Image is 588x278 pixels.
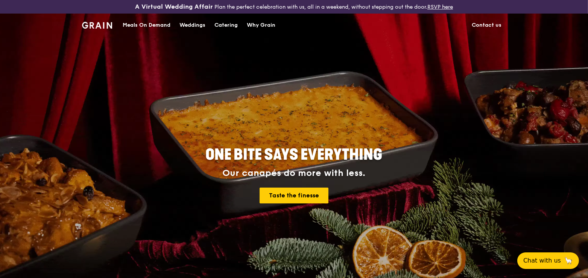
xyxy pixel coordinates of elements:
[517,252,579,269] button: Chat with us🦙
[98,3,490,11] div: Plan the perfect celebration with us, all in a weekend, without stepping out the door.
[214,14,238,37] div: Catering
[159,168,430,179] div: Our canapés do more with less.
[175,14,210,37] a: Weddings
[427,4,453,10] a: RSVP here
[468,14,506,37] a: Contact us
[135,3,213,11] h3: A Virtual Wedding Affair
[210,14,242,37] a: Catering
[242,14,280,37] a: Why Grain
[206,146,383,164] span: ONE BITE SAYS EVERYTHING
[564,256,573,265] span: 🦙
[123,14,170,37] div: Meals On Demand
[523,256,561,265] span: Chat with us
[82,13,112,36] a: GrainGrain
[247,14,275,37] div: Why Grain
[179,14,205,37] div: Weddings
[82,22,112,29] img: Grain
[260,188,328,203] a: Taste the finesse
